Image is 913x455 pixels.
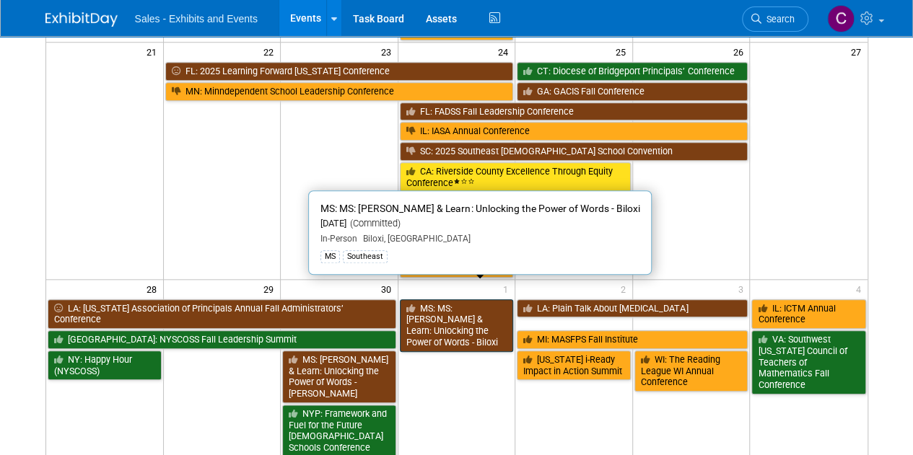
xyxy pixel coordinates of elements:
div: MS [320,250,340,263]
a: MI: MASFPS Fall Institute [517,330,748,349]
img: Christine Lurz [827,5,855,32]
a: MS: [PERSON_NAME] & Learn: Unlocking the Power of Words - [PERSON_NAME] [282,350,396,403]
a: CA: Riverside County Excellence Through Equity Conference [400,162,631,192]
div: [DATE] [320,218,639,230]
a: WI: The Reading League WI Annual Conference [634,350,748,392]
span: 4 [855,280,868,298]
a: SC: 2025 Southeast [DEMOGRAPHIC_DATA] School Convention [400,142,748,161]
span: 21 [145,43,163,61]
a: FL: 2025 Learning Forward [US_STATE] Conference [165,62,514,81]
a: VA: Southwest [US_STATE] Council of Teachers of Mathematics Fall Conference [751,330,865,394]
a: [GEOGRAPHIC_DATA]: NYSCOSS Fall Leadership Summit [48,330,396,349]
a: MN: Minndependent School Leadership Conference [165,82,514,101]
span: 23 [380,43,398,61]
span: (Committed) [346,218,401,229]
span: In-Person [320,234,357,244]
a: FL: FADSS Fall Leadership Conference [400,102,748,121]
a: NY: Happy Hour (NYSCOSS) [48,350,162,380]
span: 25 [614,43,632,61]
img: ExhibitDay [45,12,118,27]
a: GA: GACIS Fall Conference [517,82,748,101]
span: 30 [380,280,398,298]
a: IL: ICTM Annual Conference [751,299,865,329]
a: Search [742,6,808,32]
span: 28 [145,280,163,298]
span: 27 [849,43,868,61]
a: IL: IASA Annual Conference [400,122,748,141]
a: LA: Plain Talk About [MEDICAL_DATA] [517,299,748,318]
span: 1 [502,280,515,298]
span: 29 [262,280,280,298]
a: MS: MS: [PERSON_NAME] & Learn: Unlocking the Power of Words - Biloxi [400,299,514,352]
span: 26 [731,43,749,61]
span: 2 [619,280,632,298]
a: CT: Diocese of Bridgeport Principals’ Conference [517,62,748,81]
span: 24 [497,43,515,61]
a: LA: [US_STATE] Association of Principals Annual Fall Administrators’ Conference [48,299,396,329]
span: Sales - Exhibits and Events [135,13,258,25]
span: 3 [736,280,749,298]
span: Biloxi, [GEOGRAPHIC_DATA] [357,234,471,244]
a: [US_STATE] i-Ready Impact in Action Summit [517,350,631,380]
span: Search [761,14,795,25]
span: MS: MS: [PERSON_NAME] & Learn: Unlocking the Power of Words - Biloxi [320,203,639,214]
span: 22 [262,43,280,61]
div: Southeast [343,250,388,263]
